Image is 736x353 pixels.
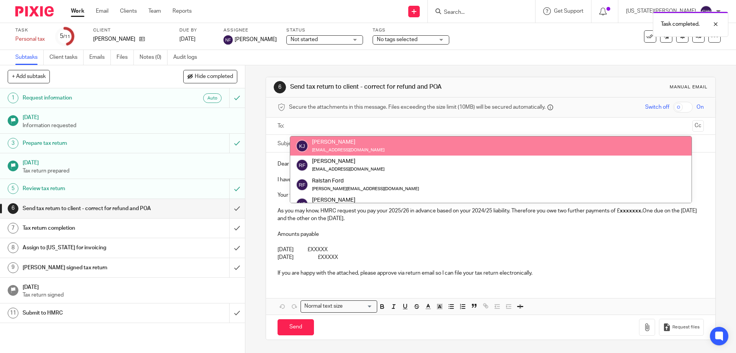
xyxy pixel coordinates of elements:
div: 9 [8,262,18,273]
button: Cc [692,120,704,132]
button: Request files [659,319,703,336]
div: 1 [8,93,18,103]
strong: xxxxxxx. [620,208,642,214]
h1: Submit to HMRC [23,307,155,319]
a: Clients [120,7,137,15]
h1: Prepare tax return [23,138,155,149]
h1: [DATE] [23,282,237,291]
p: If you are happy with the attached, please approve via return email so I can file your tax return... [278,269,703,277]
img: svg%3E [296,179,308,191]
div: [PERSON_NAME] [312,138,384,146]
label: Task [15,27,46,33]
img: svg%3E [223,35,233,45]
button: + Add subtask [8,70,50,83]
div: 11 [8,308,18,318]
h1: Tax return completion [23,222,155,234]
div: Search for option [301,300,377,312]
p: I have the pleasure of enclosing your tax return to the [DATE]. [278,176,703,184]
span: Secure the attachments in this message. Files exceeding the size limit (10MB) will be secured aut... [289,103,545,111]
p: Your tax return shows a liability of £ . [278,191,703,199]
label: Subject: [278,140,297,147]
small: [EMAIL_ADDRESS][DOMAIN_NAME] [312,148,384,152]
a: Subtasks [15,50,44,65]
span: On [697,103,704,111]
img: svg%3E [296,140,308,152]
span: [DATE] [179,36,195,42]
a: Team [148,7,161,15]
p: [DATE] £XXXXX [278,246,703,254]
p: [DATE] £XXXXX [278,254,703,261]
a: Files [117,50,134,65]
p: Task completed. [661,20,700,28]
h1: Assign to [US_STATE] for invoicing [23,242,155,254]
small: [PERSON_NAME][EMAIL_ADDRESS][DOMAIN_NAME] [312,187,419,191]
h1: Review tax return [23,183,155,194]
p: Tax return prepared [23,167,237,175]
label: Client [93,27,170,33]
div: Personal tax [15,35,46,43]
span: Not started [291,37,318,42]
a: Notes (0) [140,50,168,65]
p: [PERSON_NAME] [93,35,135,43]
p: As you may know, HMRC request you pay your 2025/26 in advance based on your 2024/25 liability. Th... [278,207,703,223]
small: [EMAIL_ADDRESS][DOMAIN_NAME] [312,167,384,171]
input: Search for option [345,302,373,310]
img: Pixie [15,6,54,17]
h1: Request information [23,92,155,104]
label: Status [286,27,363,33]
span: Hide completed [195,74,233,80]
div: 3 [8,138,18,149]
p: Amounts payable [278,230,703,238]
span: Request files [672,324,700,330]
a: Audit logs [173,50,203,65]
span: [PERSON_NAME] [235,36,277,43]
h1: Send tax return to client - correct for refund and POA [290,83,507,91]
a: Work [71,7,84,15]
div: Ralstan Ford [312,177,419,184]
div: [PERSON_NAME] [312,157,384,165]
p: Tax return signed [23,291,237,299]
a: Client tasks [49,50,84,65]
label: To: [278,122,286,130]
img: svg%3E [700,5,712,18]
input: Send [278,319,314,336]
div: 7 [8,223,18,234]
div: Manual email [670,84,708,90]
span: No tags selected [377,37,417,42]
div: 6 [274,81,286,93]
div: [PERSON_NAME] [312,196,419,204]
div: 5 [60,32,70,41]
h1: [DATE] [23,112,237,121]
h1: Send tax return to client - correct for refund and POA [23,203,155,214]
div: 6 [8,203,18,214]
h1: [DATE] [23,157,237,167]
a: Email [96,7,108,15]
a: Emails [89,50,111,65]
small: /11 [63,35,70,39]
p: Information requested [23,122,237,129]
div: 8 [8,242,18,253]
a: Reports [172,7,192,15]
label: Assignee [223,27,277,33]
span: Switch off [645,103,669,111]
div: 5 [8,183,18,194]
img: svg%3E [296,198,308,210]
button: Hide completed [183,70,237,83]
h1: [PERSON_NAME] signed tax return [23,262,155,273]
img: svg%3E [296,159,308,171]
p: Dear [PERSON_NAME] [278,160,703,168]
label: Due by [179,27,214,33]
span: Normal text size [302,302,344,310]
div: Auto [203,93,222,103]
